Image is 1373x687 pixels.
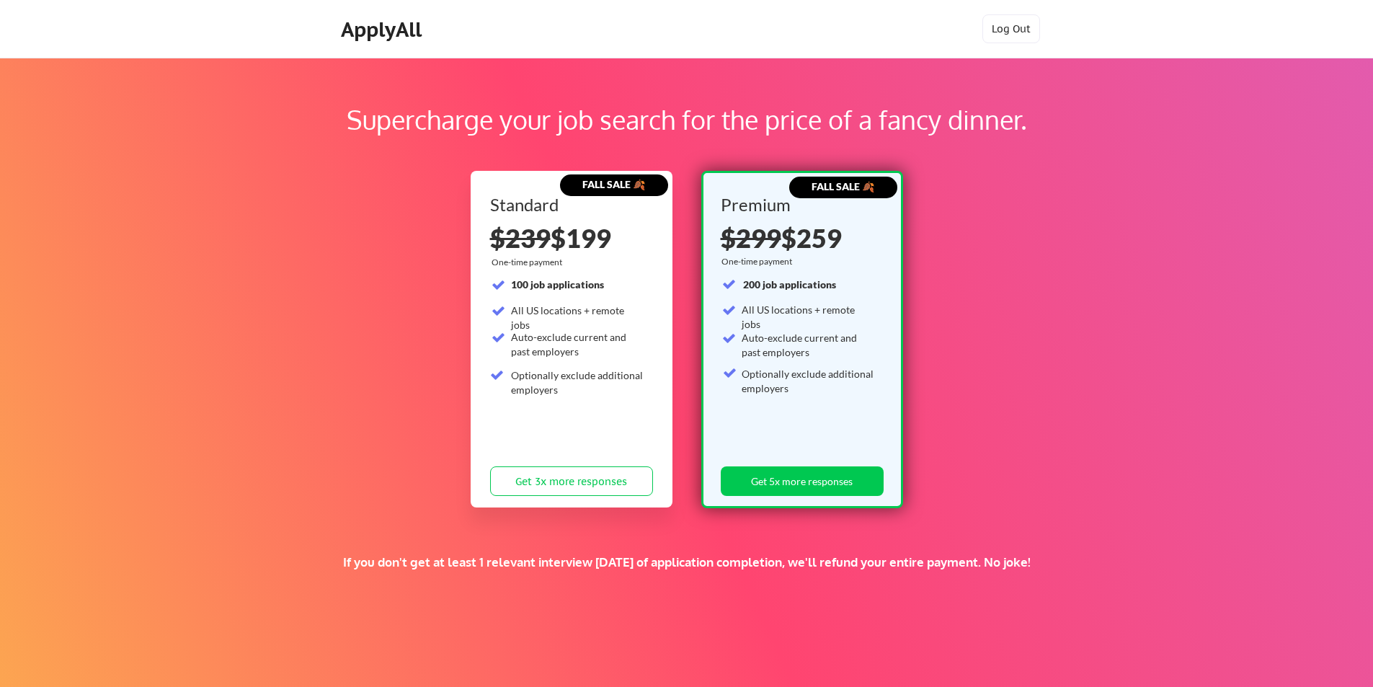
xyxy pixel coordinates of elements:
[742,303,875,331] div: All US locations + remote jobs
[511,278,604,291] strong: 100 job applications
[511,303,644,332] div: All US locations + remote jobs
[812,180,874,192] strong: FALL SALE 🍂
[490,196,648,213] div: Standard
[721,256,796,267] div: One-time payment
[511,368,644,396] div: Optionally exclude additional employers
[743,278,836,291] strong: 200 job applications
[92,100,1281,139] div: Supercharge your job search for the price of a fancy dinner.
[341,17,426,42] div: ApplyAll
[490,466,653,496] button: Get 3x more responses
[250,554,1123,570] div: If you don't get at least 1 relevant interview [DATE] of application completion, we'll refund you...
[982,14,1040,43] button: Log Out
[721,466,884,496] button: Get 5x more responses
[490,222,551,254] s: $239
[721,222,781,254] s: $299
[742,367,875,395] div: Optionally exclude additional employers
[721,225,879,251] div: $259
[511,330,644,358] div: Auto-exclude current and past employers
[721,196,879,213] div: Premium
[582,178,645,190] strong: FALL SALE 🍂
[490,225,653,251] div: $199
[742,331,875,359] div: Auto-exclude current and past employers
[492,257,566,268] div: One-time payment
